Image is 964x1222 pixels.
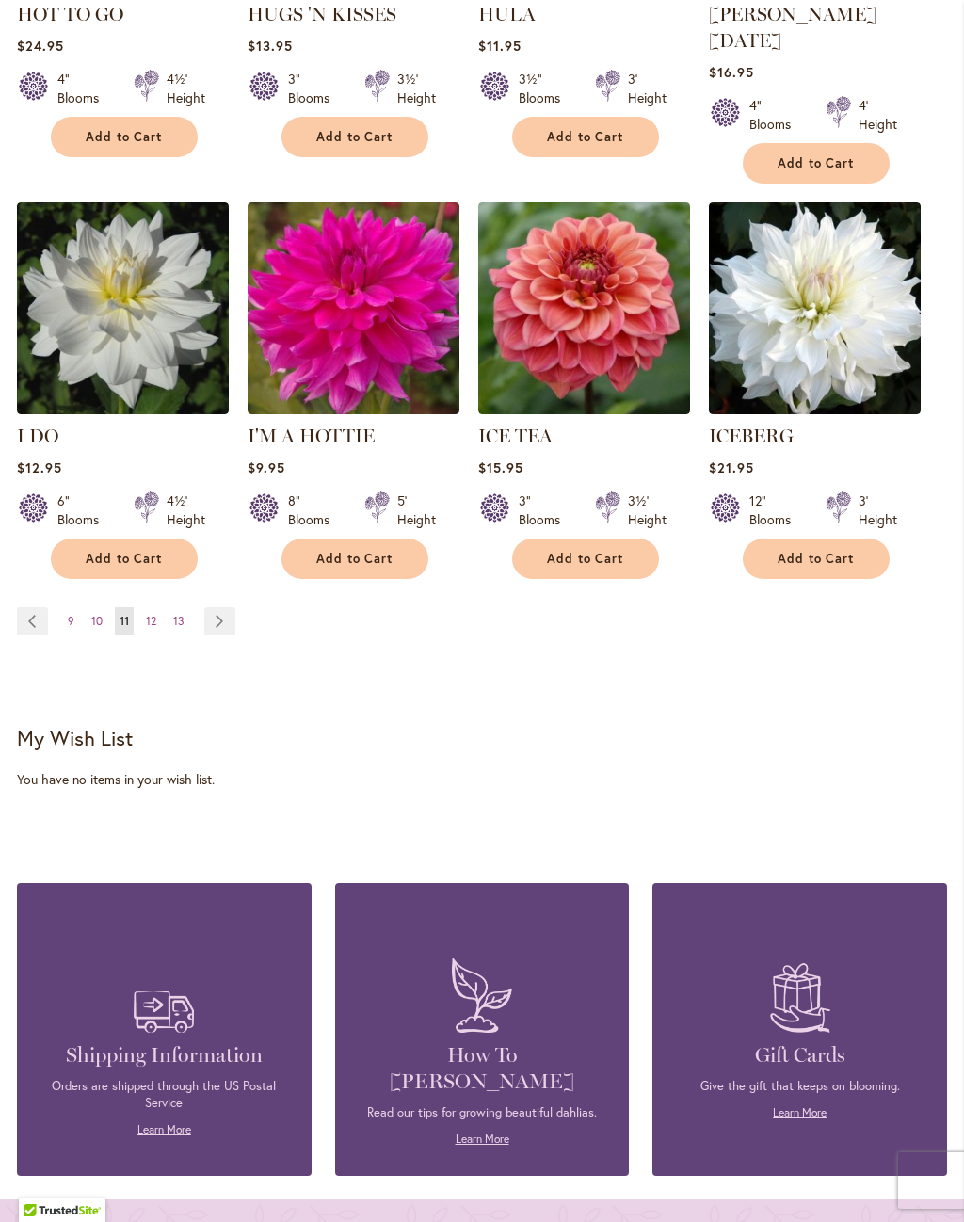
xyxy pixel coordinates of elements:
[137,1122,191,1136] a: Learn More
[173,614,185,628] span: 13
[773,1105,827,1119] a: Learn More
[709,458,754,476] span: $21.95
[743,539,890,579] button: Add to Cart
[628,70,667,107] div: 3' Height
[478,425,553,447] a: ICE TEA
[316,551,394,567] span: Add to Cart
[749,96,803,134] div: 4" Blooms
[167,70,205,107] div: 4½' Height
[248,425,375,447] a: I'M A HOTTIE
[288,70,342,107] div: 3" Blooms
[14,1155,67,1208] iframe: Launch Accessibility Center
[709,3,876,52] a: [PERSON_NAME] [DATE]
[859,491,897,529] div: 3' Height
[248,458,285,476] span: $9.95
[478,3,536,25] a: HULA
[709,400,921,418] a: ICEBERG
[68,614,74,628] span: 9
[709,202,921,414] img: ICEBERG
[17,37,64,55] span: $24.95
[63,607,79,635] a: 9
[17,425,58,447] a: I DO
[51,117,198,157] button: Add to Cart
[281,539,428,579] button: Add to Cart
[17,202,229,414] img: I DO
[512,117,659,157] button: Add to Cart
[17,458,62,476] span: $12.95
[778,551,855,567] span: Add to Cart
[478,400,690,418] a: ICE TEA
[57,491,111,529] div: 6" Blooms
[91,614,103,628] span: 10
[397,491,436,529] div: 5' Height
[45,1078,283,1112] p: Orders are shipped through the US Postal Service
[512,539,659,579] button: Add to Cart
[45,1042,283,1069] h4: Shipping Information
[288,491,342,529] div: 8" Blooms
[17,400,229,418] a: I DO
[281,117,428,157] button: Add to Cart
[743,143,890,184] button: Add to Cart
[248,3,396,25] a: HUGS 'N KISSES
[363,1104,602,1121] p: Read our tips for growing beautiful dahlias.
[57,70,111,107] div: 4" Blooms
[478,37,522,55] span: $11.95
[519,491,572,529] div: 3" Blooms
[17,770,947,789] div: You have no items in your wish list.
[120,614,129,628] span: 11
[87,607,107,635] a: 10
[681,1042,919,1069] h4: Gift Cards
[749,491,803,529] div: 12" Blooms
[51,539,198,579] button: Add to Cart
[628,491,667,529] div: 3½' Height
[146,614,156,628] span: 12
[169,607,189,635] a: 13
[17,724,133,751] strong: My Wish List
[86,129,163,145] span: Add to Cart
[709,63,754,81] span: $16.95
[248,37,293,55] span: $13.95
[859,96,897,134] div: 4' Height
[478,202,690,414] img: ICE TEA
[519,70,572,107] div: 3½" Blooms
[778,155,855,171] span: Add to Cart
[86,551,163,567] span: Add to Cart
[456,1132,509,1146] a: Learn More
[363,1042,602,1095] h4: How To [PERSON_NAME]
[248,400,459,418] a: I'm A Hottie
[681,1078,919,1095] p: Give the gift that keeps on blooming.
[397,70,436,107] div: 3½' Height
[709,425,794,447] a: ICEBERG
[547,551,624,567] span: Add to Cart
[478,458,523,476] span: $15.95
[17,3,123,25] a: HOT TO GO
[316,129,394,145] span: Add to Cart
[547,129,624,145] span: Add to Cart
[167,491,205,529] div: 4½' Height
[248,202,459,414] img: I'm A Hottie
[141,607,161,635] a: 12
